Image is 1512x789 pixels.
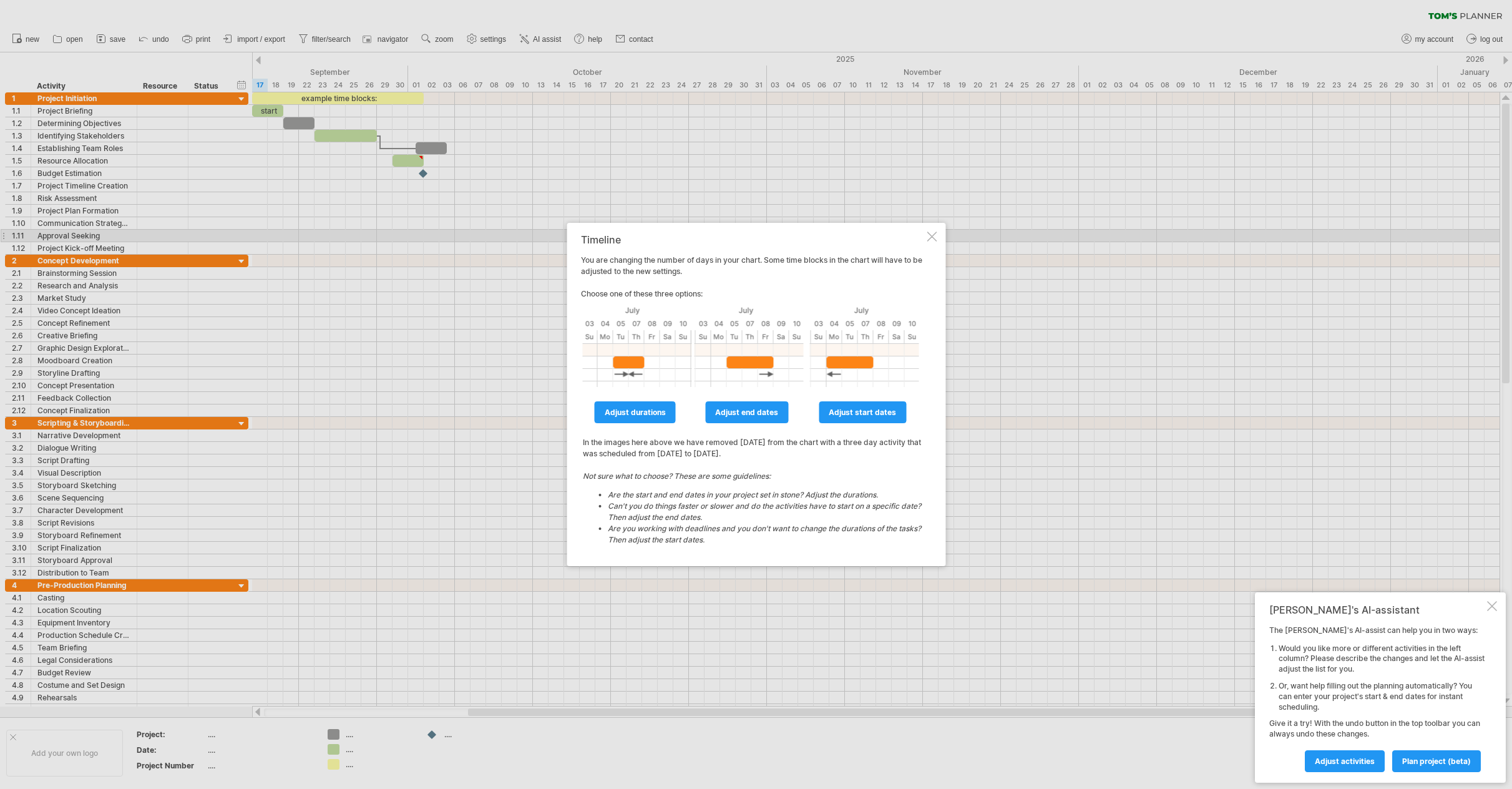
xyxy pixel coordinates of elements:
[583,471,922,546] i: Not sure what to choose? These are some guidelines:
[829,408,896,417] span: adjust start dates
[608,489,922,501] li: Are the start and end dates in your project set in stone? Adjust the durations.
[705,401,788,423] a: adjust end dates
[608,501,922,523] li: Can't you do things faster or slower and do the activities have to start on a specific date? Then...
[1279,644,1485,675] li: Would you like more or different activities in the left column? Please describe the changes and l...
[581,234,924,245] div: Timeline
[582,425,923,554] td: In the images here above we have removed [DATE] from the chart with a three day activity that was...
[819,401,906,423] a: adjust start dates
[1392,750,1481,772] a: plan project (beta)
[1269,625,1485,772] div: The [PERSON_NAME]'s AI-assist can help you in two ways: Give it a try! With the undo button in th...
[1402,757,1471,766] span: plan project (beta)
[608,523,922,546] li: Are you working with deadlines and you don't want to change the durations of the tasks? Then adju...
[581,234,924,555] div: You are changing the number of days in your chart. Some time blocks in the chart will have to be ...
[595,401,676,423] a: adjust durations
[1315,757,1375,766] span: Adjust activities
[1305,750,1385,772] a: Adjust activities
[605,408,666,417] span: adjust durations
[715,408,778,417] span: adjust end dates
[1279,681,1485,712] li: Or, want help filling out the planning automatically? You can enter your project's start & end da...
[1269,604,1485,616] div: [PERSON_NAME]'s AI-assistant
